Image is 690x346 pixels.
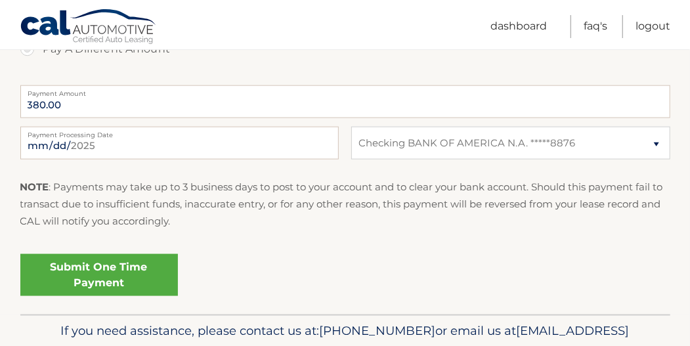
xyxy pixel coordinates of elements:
[20,181,49,193] strong: NOTE
[20,179,670,230] p: : Payments may take up to 3 business days to post to your account and to clear your bank account....
[20,254,178,296] a: Submit One Time Payment
[20,127,339,160] input: Payment Date
[20,127,339,137] label: Payment Processing Date
[20,85,670,118] input: Payment Amount
[584,15,607,38] a: FAQ's
[636,15,670,38] a: Logout
[20,9,158,47] a: Cal Automotive
[490,15,547,38] a: Dashboard
[20,85,670,96] label: Payment Amount
[320,323,436,338] span: [PHONE_NUMBER]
